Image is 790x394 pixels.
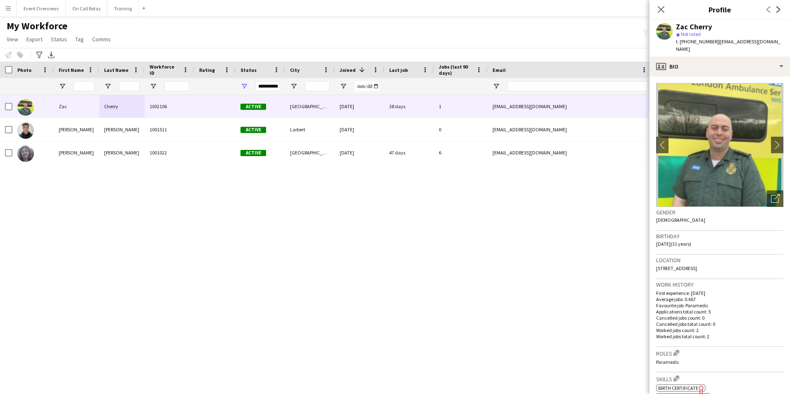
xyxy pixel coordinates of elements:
div: Zac [54,95,99,118]
span: City [290,67,300,73]
p: Favourite job: Paramedic [656,302,783,309]
span: My Workforce [7,20,67,32]
a: Comms [89,34,114,45]
div: 38 days [384,95,434,118]
input: Last Name Filter Input [119,81,140,91]
span: Email [493,67,506,73]
input: First Name Filter Input [74,81,94,91]
span: Workforce ID [150,64,179,76]
div: [GEOGRAPHIC_DATA] [285,95,335,118]
div: 6 [434,141,488,164]
span: Active [240,127,266,133]
app-action-btn: Advanced filters [34,50,44,60]
div: Zac Cherry [676,23,712,31]
span: | [EMAIL_ADDRESS][DOMAIN_NAME] [676,38,780,52]
button: Open Filter Menu [104,83,112,90]
img: Zac Cherry [17,99,34,116]
span: Last Name [104,67,128,73]
button: Event Overviews [17,0,66,17]
span: [DATE] (31 years) [656,241,691,247]
span: Export [26,36,43,43]
span: First Name [59,67,84,73]
span: Photo [17,67,31,73]
div: Cherry [99,95,145,118]
span: Active [240,104,266,110]
span: Status [240,67,257,73]
input: Workforce ID Filter Input [164,81,189,91]
div: [EMAIL_ADDRESS][DOMAIN_NAME] [488,118,653,141]
app-action-btn: Export XLSX [46,50,56,60]
div: [GEOGRAPHIC_DATA] [285,141,335,164]
input: Joined Filter Input [355,81,379,91]
p: First experience: [DATE] [656,290,783,296]
div: [PERSON_NAME] [99,118,145,141]
p: Cancelled jobs total count: 0 [656,321,783,327]
p: Cancelled jobs count: 0 [656,315,783,321]
a: Tag [72,34,87,45]
input: Email Filter Input [507,81,648,91]
a: Status [48,34,70,45]
span: View [7,36,18,43]
h3: Gender [656,209,783,216]
div: 0 [434,118,488,141]
div: 1001511 [145,118,194,141]
input: City Filter Input [305,81,330,91]
div: [PERSON_NAME] [99,141,145,164]
a: Export [23,34,46,45]
div: [DATE] [335,95,384,118]
img: Penelope Tyau [17,145,34,162]
span: Jobs (last 90 days) [439,64,473,76]
div: [PERSON_NAME] [54,118,99,141]
div: [DATE] [335,141,384,164]
div: [EMAIL_ADDRESS][DOMAIN_NAME] [488,141,653,164]
span: Tag [75,36,84,43]
button: Open Filter Menu [59,83,66,90]
div: Larbert [285,118,335,141]
p: Worked jobs total count: 2 [656,333,783,339]
h3: Work history [656,281,783,288]
button: On Call Rotas [66,0,107,17]
div: [DATE] [335,118,384,141]
p: Applications total count: 5 [656,309,783,315]
h3: Roles [656,349,783,357]
span: Birth Certificate [658,385,698,391]
button: Open Filter Menu [240,83,248,90]
span: Rating [199,67,215,73]
p: Worked jobs count: 2 [656,327,783,333]
span: Paramedic [656,359,679,365]
button: Open Filter Menu [340,83,347,90]
h3: Location [656,256,783,264]
div: Bio [650,57,790,76]
p: Average jobs: 0.667 [656,296,783,302]
h3: Birthday [656,233,783,240]
div: 1002106 [145,95,194,118]
span: Active [240,150,266,156]
img: Crew avatar or photo [656,83,783,207]
button: Training [107,0,139,17]
div: [PERSON_NAME] [54,141,99,164]
div: 1 [434,95,488,118]
span: Comms [92,36,111,43]
span: t. [PHONE_NUMBER] [676,38,719,45]
div: [EMAIL_ADDRESS][DOMAIN_NAME] [488,95,653,118]
button: Open Filter Menu [290,83,297,90]
span: [STREET_ADDRESS] [656,265,697,271]
div: 47 days [384,141,434,164]
span: Not rated [681,31,701,37]
h3: Skills [656,374,783,383]
span: Status [51,36,67,43]
div: 1001022 [145,141,194,164]
button: Open Filter Menu [493,83,500,90]
a: View [3,34,21,45]
div: Open photos pop-in [767,190,783,207]
span: [DEMOGRAPHIC_DATA] [656,217,705,223]
span: Last job [389,67,408,73]
button: Open Filter Menu [150,83,157,90]
h3: Profile [650,4,790,15]
img: Andrew Watson [17,122,34,139]
span: Joined [340,67,356,73]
